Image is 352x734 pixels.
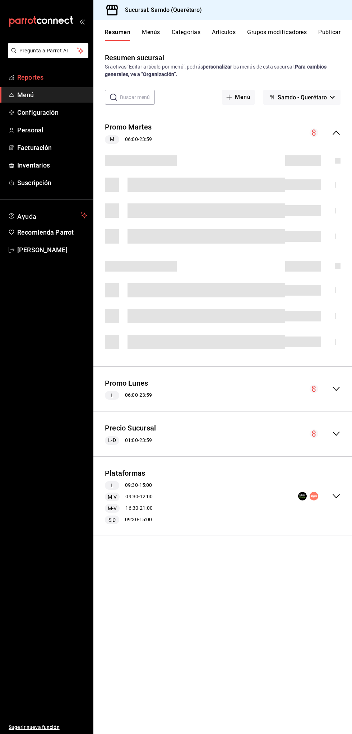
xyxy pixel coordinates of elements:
a: Pregunta a Parrot AI [5,52,88,60]
div: 09:30 - 15:00 [105,481,153,490]
span: Configuración [17,108,87,117]
span: L-D [105,437,119,444]
button: Publicar [318,29,341,41]
div: collapse-menu-row [93,462,352,530]
strong: personalizar [203,64,232,70]
button: Pregunta a Parrot AI [8,43,88,58]
div: navigation tabs [105,29,352,41]
span: Facturación [17,143,87,152]
div: Resumen sucursal [105,52,164,63]
div: 06:00 - 23:59 [105,391,152,400]
button: Samdo - Querétaro [263,90,341,105]
span: Inventarios [17,160,87,170]
input: Buscar menú [120,90,155,104]
h3: Sucursal: Samdo (Querétaro) [119,6,202,14]
div: 16:30 - 21:00 [105,504,153,513]
span: Reportes [17,72,87,82]
div: collapse-menu-row [93,116,352,150]
button: Grupos modificadores [247,29,307,41]
span: Suscripción [17,178,87,188]
div: 09:30 - 12:00 [105,493,153,501]
button: Plataformas [105,468,145,479]
button: Menú [222,90,255,105]
button: Promo Lunes [105,378,148,389]
span: S,D [106,516,119,524]
button: Precio Sucursal [105,423,156,433]
span: Pregunta a Parrot AI [19,47,77,55]
button: Menús [142,29,160,41]
span: Menú [17,90,87,100]
div: 01:00 - 23:59 [105,436,156,445]
span: Recomienda Parrot [17,227,87,237]
button: Categorías [172,29,201,41]
span: L [108,392,116,399]
button: Promo Martes [105,122,152,132]
div: collapse-menu-row [93,417,352,451]
button: Resumen [105,29,130,41]
span: M [107,136,117,143]
button: open_drawer_menu [79,19,85,24]
span: L [108,482,116,489]
span: [PERSON_NAME] [17,245,87,255]
span: M-V [105,493,120,501]
span: Ayuda [17,211,78,220]
button: Artículos [212,29,236,41]
span: Samdo - Querétaro [278,94,327,101]
div: 06:00 - 23:59 [105,135,152,144]
div: Si activas ‘Editar artículo por menú’, podrás los menús de esta sucursal. [105,63,341,78]
div: 09:30 - 15:00 [105,516,153,524]
span: M-V [105,505,120,512]
div: collapse-menu-row [93,372,352,406]
span: Personal [17,125,87,135]
span: Sugerir nueva función [9,724,87,731]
